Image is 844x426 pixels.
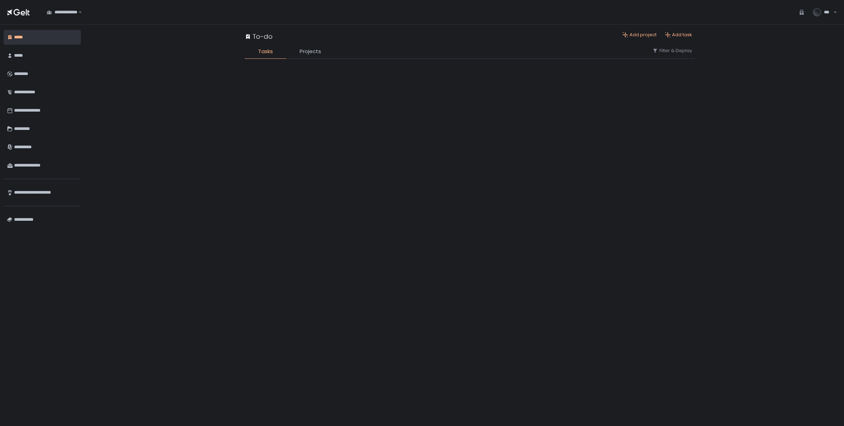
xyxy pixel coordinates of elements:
div: Search for option [42,5,82,20]
span: Projects [300,48,321,56]
span: Tasks [258,48,273,56]
div: To-do [245,32,273,41]
button: Filter & Display [652,48,692,54]
button: Add project [622,32,657,38]
button: Add task [665,32,692,38]
input: Search for option [77,9,78,16]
